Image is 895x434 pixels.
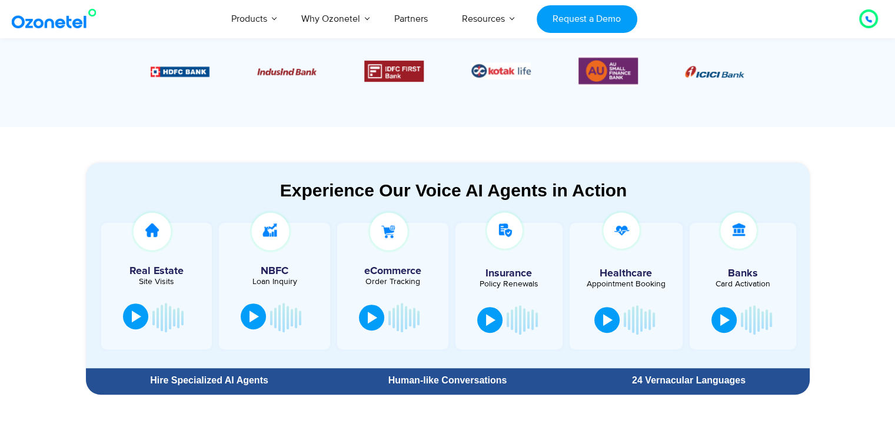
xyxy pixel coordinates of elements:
div: Card Activation [696,280,791,288]
div: Site Visits [107,278,207,286]
div: Policy Renewals [461,280,557,288]
div: Appointment Booking [578,280,674,288]
div: Human-like Conversations [332,376,562,385]
div: 4 / 6 [364,61,424,82]
img: Picture26.jpg [471,62,531,79]
img: Picture8.png [686,66,745,78]
div: 3 / 6 [257,64,317,78]
div: Image Carousel [151,55,745,86]
h5: Real Estate [107,266,207,276]
img: Picture12.png [364,61,424,82]
div: Hire Specialized AI Agents [92,376,327,385]
h5: eCommerce [343,266,442,276]
img: Picture13.png [578,55,638,86]
h5: NBFC [225,266,324,276]
a: Request a Demo [537,5,637,33]
img: Picture10.png [257,68,317,75]
img: Picture9.png [150,66,209,76]
div: Order Tracking [343,278,442,286]
h5: Healthcare [578,268,674,279]
div: 1 / 6 [686,64,745,78]
div: Loan Inquiry [225,278,324,286]
h5: Insurance [461,268,557,279]
div: 5 / 6 [471,62,531,79]
div: 6 / 6 [578,55,638,86]
div: 2 / 6 [150,64,209,78]
h5: Banks [696,268,791,279]
div: Experience Our Voice AI Agents in Action [98,180,810,201]
div: 24 Vernacular Languages [574,376,803,385]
